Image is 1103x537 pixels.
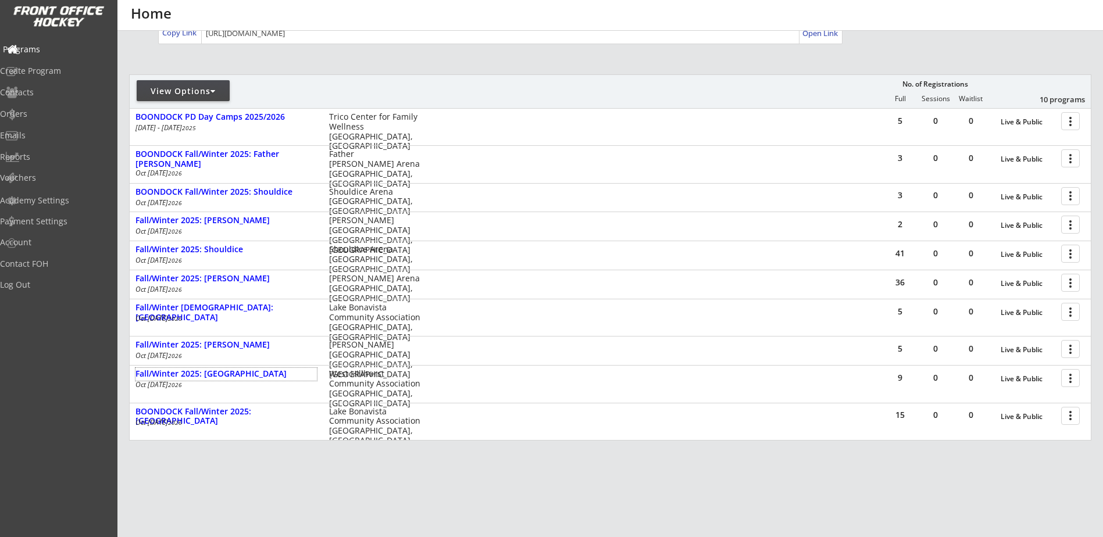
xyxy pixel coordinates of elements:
div: Live & Public [1001,118,1055,126]
div: BOONDOCK PD Day Camps 2025/2026 [135,112,317,122]
div: 0 [918,117,953,125]
div: 0 [954,278,988,287]
div: Live & Public [1001,155,1055,163]
div: Sessions [918,95,953,103]
div: 0 [954,191,988,199]
div: 0 [918,249,953,257]
div: Oct [DATE] [135,381,313,388]
div: 5 [883,345,918,353]
div: Copy Link [162,27,199,38]
div: Live & Public [1001,346,1055,354]
button: more_vert [1061,407,1080,425]
div: Oct [DATE] [135,199,313,206]
button: more_vert [1061,303,1080,321]
div: Fall/Winter 2025: [PERSON_NAME] [135,340,317,350]
div: 0 [954,345,988,353]
div: 5 [883,117,918,125]
div: Oct [DATE] [135,228,313,235]
div: Live & Public [1001,375,1055,383]
em: 2026 [168,352,182,360]
div: [DATE] - [DATE] [135,124,313,131]
div: 2 [883,220,918,228]
div: Live & Public [1001,413,1055,421]
div: Oct [DATE] [135,170,313,177]
div: Oct [DATE] [135,352,313,359]
div: Open Link [802,28,839,38]
div: 0 [954,117,988,125]
div: BOONDOCK Fall/Winter 2025: [GEOGRAPHIC_DATA] [135,407,317,427]
div: [PERSON_NAME][GEOGRAPHIC_DATA] [GEOGRAPHIC_DATA], [GEOGRAPHIC_DATA] [329,340,420,379]
div: 0 [918,411,953,419]
div: 3 [883,154,918,162]
em: 2026 [168,227,182,235]
div: No. of Registrations [899,80,971,88]
button: more_vert [1061,274,1080,292]
div: Lake Bonavista Community Association [GEOGRAPHIC_DATA], [GEOGRAPHIC_DATA] [329,303,420,342]
button: more_vert [1061,245,1080,263]
div: Oct [DATE] [135,257,313,264]
div: Live & Public [1001,193,1055,201]
div: 0 [918,154,953,162]
div: Fall/Winter 2025: [GEOGRAPHIC_DATA] [135,369,317,379]
div: West Hillhurst Community Association [GEOGRAPHIC_DATA], [GEOGRAPHIC_DATA] [329,369,420,408]
div: Live & Public [1001,309,1055,317]
em: 2026 [168,381,182,389]
div: Oct [DATE] [135,419,313,426]
em: 2026 [168,285,182,293]
button: more_vert [1061,187,1080,205]
div: 0 [954,249,988,257]
div: Programs [3,45,108,53]
div: [PERSON_NAME][GEOGRAPHIC_DATA] [GEOGRAPHIC_DATA], [GEOGRAPHIC_DATA] [329,216,420,255]
div: Live & Public [1001,221,1055,230]
div: Father [PERSON_NAME] Arena [GEOGRAPHIC_DATA], [GEOGRAPHIC_DATA] [329,149,420,188]
button: more_vert [1061,369,1080,387]
div: Lake Bonavista Community Association [GEOGRAPHIC_DATA], [GEOGRAPHIC_DATA] [329,407,420,446]
div: 5 [883,307,918,316]
div: Oct [DATE] [135,315,313,322]
div: 0 [918,374,953,382]
div: 0 [954,154,988,162]
div: 0 [954,374,988,382]
div: Shouldice Arena [GEOGRAPHIC_DATA], [GEOGRAPHIC_DATA] [329,245,420,274]
em: 2026 [168,256,182,264]
div: Fall/Winter 2025: Shouldice [135,245,317,255]
div: 0 [918,307,953,316]
div: Trico Center for Family Wellness [GEOGRAPHIC_DATA], [GEOGRAPHIC_DATA] [329,112,420,151]
div: 36 [883,278,918,287]
button: more_vert [1061,149,1080,167]
div: Full [883,95,918,103]
div: 0 [954,307,988,316]
div: Shouldice Arena [GEOGRAPHIC_DATA], [GEOGRAPHIC_DATA] [329,187,420,216]
button: more_vert [1061,340,1080,358]
div: 0 [918,220,953,228]
div: 9 [883,374,918,382]
div: 0 [954,220,988,228]
div: 0 [918,278,953,287]
div: Fall/Winter [DEMOGRAPHIC_DATA]: [GEOGRAPHIC_DATA] [135,303,317,323]
div: 3 [883,191,918,199]
div: 41 [883,249,918,257]
div: Live & Public [1001,280,1055,288]
div: 15 [883,411,918,419]
div: Oct [DATE] [135,286,313,293]
div: BOONDOCK Fall/Winter 2025: Shouldice [135,187,317,197]
button: more_vert [1061,112,1080,130]
em: 2026 [168,169,182,177]
div: Fall/Winter 2025: [PERSON_NAME] [135,216,317,225]
em: 2025 [182,124,196,132]
div: 0 [954,411,988,419]
em: 2026 [168,199,182,207]
div: Fall/Winter 2025: [PERSON_NAME] [135,274,317,284]
em: 2026 [168,314,182,323]
div: Waitlist [953,95,988,103]
a: Open Link [802,25,839,41]
div: BOONDOCK Fall/Winter 2025: Father [PERSON_NAME] [135,149,317,169]
em: 2026 [168,418,182,427]
div: 10 programs [1025,94,1085,105]
button: more_vert [1061,216,1080,234]
div: [PERSON_NAME] Arena [GEOGRAPHIC_DATA], [GEOGRAPHIC_DATA] [329,274,420,303]
div: Live & Public [1001,250,1055,259]
div: 0 [918,345,953,353]
div: View Options [137,85,230,97]
div: 0 [918,191,953,199]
